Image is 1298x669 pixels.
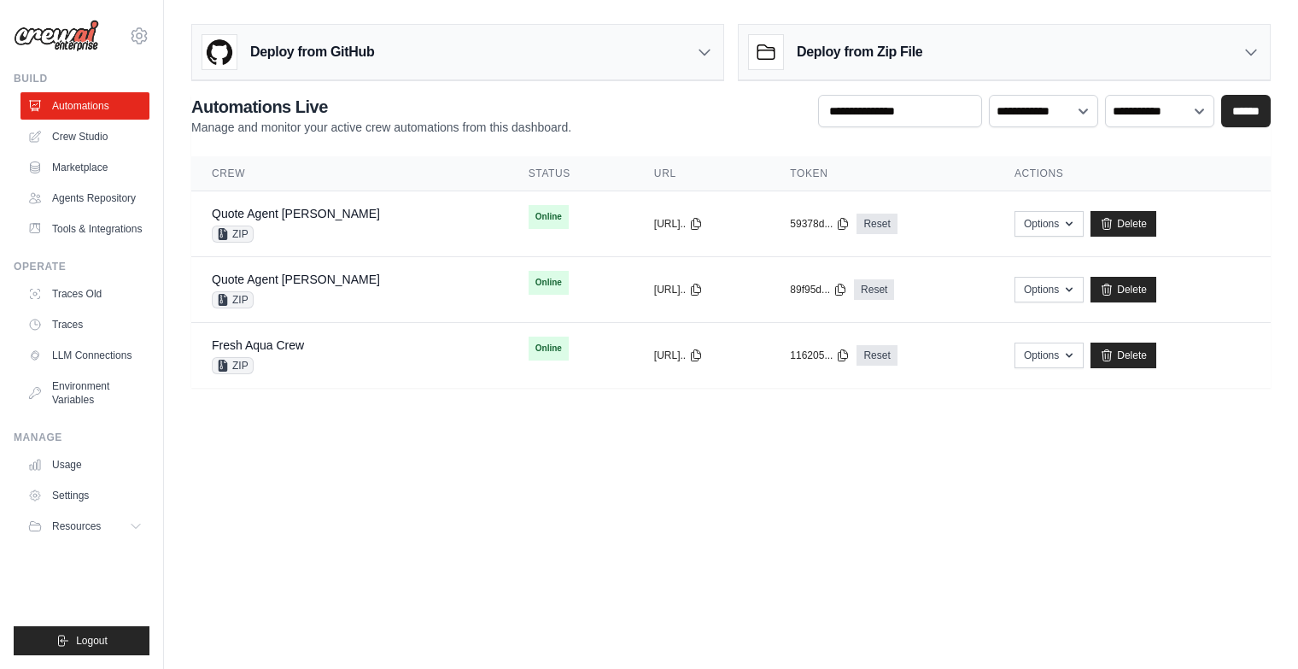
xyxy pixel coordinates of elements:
h2: Automations Live [191,95,571,119]
a: Marketplace [20,154,149,181]
a: Automations [20,92,149,120]
a: LLM Connections [20,342,149,369]
button: Options [1014,343,1084,368]
span: ZIP [212,291,254,308]
p: Manage and monitor your active crew automations from this dashboard. [191,119,571,136]
a: Tools & Integrations [20,215,149,243]
img: GitHub Logo [202,35,237,69]
img: Logo [14,20,99,52]
a: Traces Old [20,280,149,308]
a: Delete [1090,211,1156,237]
a: Reset [854,279,894,300]
button: Logout [14,626,149,655]
a: Usage [20,451,149,478]
button: Options [1014,211,1084,237]
span: Resources [52,519,101,533]
h3: Deploy from Zip File [797,42,922,62]
a: Environment Variables [20,373,149,414]
span: ZIP [212,226,254,243]
div: Operate [14,260,149,273]
a: Crew Studio [20,123,149,150]
a: Agents Repository [20,185,149,212]
a: Delete [1090,277,1156,302]
th: Status [508,156,634,191]
span: Online [529,205,569,229]
span: ZIP [212,357,254,374]
button: 89f95d... [790,283,847,296]
span: Online [529,271,569,295]
div: Manage [14,431,149,444]
a: Reset [857,345,897,366]
button: 116205... [790,349,850,362]
a: Delete [1090,343,1156,368]
button: 59378d... [790,217,850,231]
a: Quote Agent [PERSON_NAME] [212,273,380,286]
th: Actions [994,156,1271,191]
a: Traces [20,311,149,338]
span: Logout [76,634,108,648]
a: Quote Agent [PERSON_NAME] [212,207,380,220]
th: Crew [191,156,508,191]
div: Build [14,72,149,85]
a: Fresh Aqua Crew [212,338,304,352]
a: Reset [857,214,897,234]
button: Resources [20,513,149,540]
span: Online [529,337,569,361]
a: Settings [20,482,149,509]
th: URL [634,156,769,191]
th: Token [769,156,994,191]
h3: Deploy from GitHub [250,42,374,62]
button: Options [1014,277,1084,302]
